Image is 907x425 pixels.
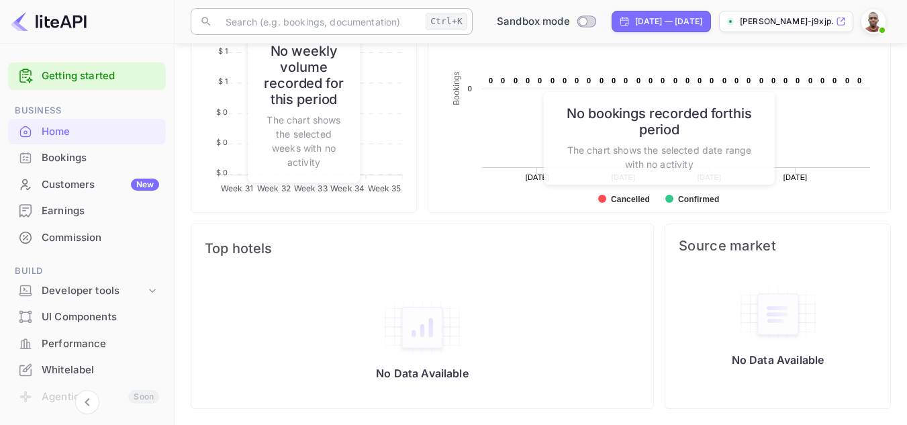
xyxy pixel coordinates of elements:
a: Whitelabel [8,357,166,382]
text: 0 [771,77,775,85]
tspan: Week 33 [294,183,328,193]
tspan: Week 31 [221,183,253,193]
p: The chart shows the selected date range with no activity [557,143,761,171]
text: 0 [685,77,689,85]
a: Earnings [8,198,166,223]
img: James Dakey [863,11,884,32]
div: Performance [42,336,159,352]
div: Getting started [8,62,166,90]
text: [DATE] [526,173,550,181]
text: 0 [489,77,493,85]
button: Collapse navigation [75,390,99,414]
div: Whitelabel [8,357,166,383]
text: 0 [845,77,849,85]
img: empty-state-table2.svg [382,299,463,356]
a: UI Components [8,304,166,329]
input: Search (e.g. bookings, documentation) [218,8,420,35]
p: No Data Available [376,367,469,380]
text: 0 [820,77,824,85]
text: [DATE] [783,173,808,181]
text: 0 [857,77,861,85]
span: Build [8,264,166,279]
div: UI Components [42,310,159,325]
a: Getting started [42,68,159,84]
text: 0 [501,77,505,85]
div: Earnings [8,198,166,224]
div: Developer tools [8,279,166,303]
tspan: Week 35 [368,183,401,193]
span: Top hotels [205,238,640,259]
h6: No weekly volume recorded for this period [261,43,347,107]
a: Bookings [8,145,166,170]
a: Performance [8,331,166,356]
span: Sandbox mode [497,14,570,30]
text: Bookings [452,71,461,105]
h6: No bookings recorded for this period [557,105,761,138]
text: 0 [661,77,665,85]
text: 0 [575,77,579,85]
text: 0 [600,77,604,85]
text: 0 [587,77,591,85]
a: CustomersNew [8,172,166,197]
text: 0 [698,77,702,85]
text: 0 [673,77,677,85]
div: Home [8,119,166,145]
text: Confirmed [678,195,719,204]
text: 0 [468,85,472,93]
text: 0 [624,77,628,85]
text: 0 [747,77,751,85]
a: Commission [8,225,166,250]
div: Bookings [8,145,166,171]
text: 0 [796,77,800,85]
text: 0 [636,77,640,85]
div: Bookings [42,150,159,166]
text: 0 [808,77,812,85]
text: 0 [832,77,837,85]
tspan: $ 1 [218,77,228,86]
span: Source market [679,238,877,254]
text: 0 [538,77,542,85]
text: 0 [612,77,616,85]
div: Customers [42,177,159,193]
p: No Data Available [732,353,824,367]
tspan: Week 32 [257,183,291,193]
div: Developer tools [42,283,146,299]
tspan: $ 0 [216,168,228,177]
div: New [131,179,159,191]
text: 0 [563,77,567,85]
p: The chart shows the selected weeks with no activity [261,113,347,169]
text: 0 [649,77,653,85]
tspan: $ 0 [216,107,228,117]
div: Commission [8,225,166,251]
text: 0 [710,77,714,85]
span: Business [8,103,166,118]
tspan: $ 0 [216,138,228,147]
div: Whitelabel [42,363,159,378]
div: [DATE] — [DATE] [635,15,702,28]
tspan: Week 34 [330,183,365,193]
text: 0 [722,77,726,85]
div: Switch to Production mode [491,14,601,30]
div: CustomersNew [8,172,166,198]
div: Earnings [42,203,159,219]
text: Cancelled [611,195,650,204]
text: 0 [526,77,530,85]
div: Ctrl+K [426,13,467,30]
div: Click to change the date range period [612,11,711,32]
img: LiteAPI logo [11,11,87,32]
text: 0 [759,77,763,85]
div: Commission [42,230,159,246]
div: UI Components [8,304,166,330]
div: Performance [8,331,166,357]
text: 0 [734,77,738,85]
text: 0 [783,77,787,85]
img: empty-state-table.svg [738,286,818,342]
p: [PERSON_NAME]-j9xjp.nuit... [740,15,833,28]
tspan: $ 1 [218,46,228,56]
a: Home [8,119,166,144]
text: 0 [514,77,518,85]
text: 0 [551,77,555,85]
div: Home [42,124,159,140]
